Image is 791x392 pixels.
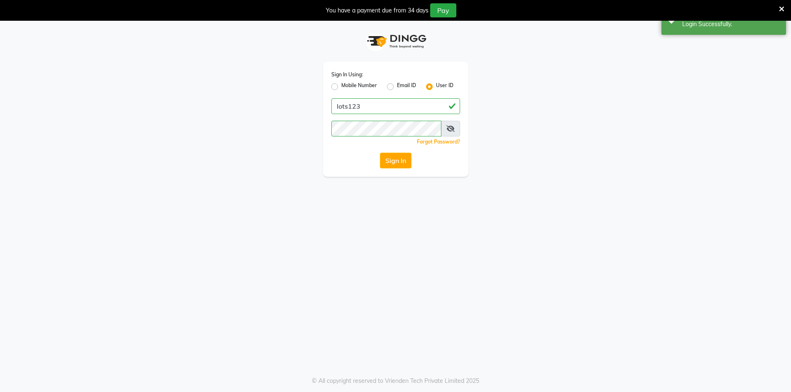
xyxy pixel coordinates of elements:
[436,82,453,92] label: User ID
[682,20,780,29] div: Login Successfully.
[397,82,416,92] label: Email ID
[331,98,460,114] input: Username
[331,121,441,136] input: Username
[417,139,460,145] a: Forgot Password?
[380,153,411,168] button: Sign In
[362,29,429,54] img: logo1.svg
[430,3,456,17] button: Pay
[341,82,377,92] label: Mobile Number
[326,6,429,15] div: You have a payment due from 34 days
[331,71,363,78] label: Sign In Using:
